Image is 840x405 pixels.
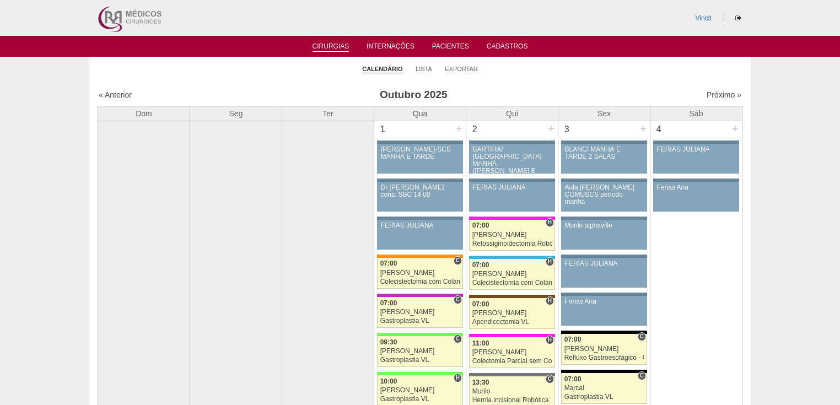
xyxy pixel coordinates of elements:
div: + [546,121,556,136]
div: + [638,121,648,136]
div: Hernia incisional Robótica [472,397,552,404]
span: 13:30 [472,379,489,386]
div: Key: Santa Joana [469,295,555,298]
a: H 07:00 [PERSON_NAME] Apendicectomia VL [469,298,555,329]
span: Hospital [546,218,554,227]
div: Key: Blanc [561,331,647,334]
a: Ferias Ana [653,182,739,212]
div: 2 [466,121,483,138]
div: Colecistectomia com Colangiografia VL [380,278,460,285]
span: Consultório [454,295,462,304]
div: Gastroplastia VL [380,317,460,325]
div: + [730,121,740,136]
div: [PERSON_NAME]-SCS MANHÃ E TARDE [381,146,460,160]
a: BLANC/ MANHÃ E TARDE 2 SALAS [561,144,647,174]
div: Gastroplastia VL [380,396,460,403]
span: 09:30 [380,338,397,346]
div: + [454,121,464,136]
span: Hospital [546,336,554,344]
div: Gastroplastia VL [564,393,644,401]
a: C 07:00 Marcal Gastroplastia VL [561,373,647,404]
span: 07:00 [380,260,397,267]
th: Ter [282,106,374,121]
a: FERIAS JULIANA [469,182,555,212]
span: Consultório [454,256,462,265]
th: Seg [190,106,282,121]
span: Hospital [454,374,462,382]
th: Dom [98,106,190,121]
div: [PERSON_NAME] [472,310,552,317]
div: 3 [558,121,575,138]
a: C 07:00 [PERSON_NAME] Gastroplastia VL [377,297,463,328]
span: 07:00 [472,222,489,229]
span: Consultório [638,371,646,380]
span: 10:00 [380,377,397,385]
div: Key: Aviso [653,141,739,144]
div: Key: Aviso [561,217,647,220]
a: FERIAS JULIANA [377,220,463,250]
div: Key: Pro Matre [469,217,555,220]
span: Hospital [546,257,554,266]
div: Dr [PERSON_NAME] cons. SBC 14:00 [381,184,460,198]
a: H 07:00 [PERSON_NAME] Retossigmoidectomia Robótica [469,220,555,251]
a: C 07:00 [PERSON_NAME] Colecistectomia com Colangiografia VL [377,258,463,289]
th: Sex [558,106,650,121]
span: Hospital [546,296,554,305]
div: FERIAS JULIANA [565,260,644,267]
span: Consultório [454,334,462,343]
div: Key: Brasil [377,372,463,375]
a: FERIAS JULIANA [561,258,647,288]
div: [PERSON_NAME] [380,387,460,394]
div: [PERSON_NAME] [380,348,460,355]
div: Key: Aviso [561,293,647,296]
a: Lista [416,65,432,73]
a: [PERSON_NAME]-SCS MANHÃ E TARDE [377,144,463,174]
div: FERIAS JULIANA [381,222,460,229]
a: Internações [367,42,414,53]
div: Ferias Ana [657,184,736,191]
div: Retossigmoidectomia Robótica [472,240,552,247]
div: FERIAS JULIANA [657,146,736,153]
div: [PERSON_NAME] [472,271,552,278]
a: Exportar [445,65,478,73]
div: [PERSON_NAME] [380,269,460,277]
div: Key: Pro Matre [469,334,555,337]
a: C 09:30 [PERSON_NAME] Gastroplastia VL [377,336,463,367]
a: Cadastros [487,42,528,53]
div: Colecistectomia com Colangiografia VL [472,279,552,287]
a: Murilo alphaville [561,220,647,250]
span: Consultório [638,332,646,341]
div: 1 [374,121,391,138]
div: Refluxo Gastroesofágico - Cirurgia VL [564,354,644,361]
a: H 11:00 [PERSON_NAME] Colectomia Parcial sem Colostomia VL [469,337,555,368]
div: Colectomia Parcial sem Colostomia VL [472,358,552,365]
div: Key: Santa Catarina [469,373,555,376]
a: BARTIRA/ [GEOGRAPHIC_DATA] MANHÃ ([PERSON_NAME] E ANA)/ SANTA JOANA -TARDE [469,144,555,174]
div: Key: Aviso [561,141,647,144]
div: Key: Aviso [653,179,739,182]
div: Murilo alphaville [565,222,644,229]
a: Dr [PERSON_NAME] cons. SBC 14:00 [377,182,463,212]
div: Key: Neomater [469,256,555,259]
th: Sáb [650,106,742,121]
div: Key: Blanc [561,370,647,373]
div: Key: Aviso [377,179,463,182]
h3: Outubro 2025 [253,87,574,103]
span: 07:00 [564,336,581,343]
div: Key: Aviso [377,141,463,144]
a: FERIAS JULIANA [653,144,739,174]
span: 07:00 [564,375,581,383]
div: [PERSON_NAME] [380,309,460,316]
div: Key: Aviso [469,141,555,144]
div: Gastroplastia VL [380,357,460,364]
div: BLANC/ MANHÃ E TARDE 2 SALAS [565,146,644,160]
div: Key: Aviso [469,179,555,182]
div: [PERSON_NAME] [564,345,644,353]
a: Próximo » [707,90,741,99]
div: 4 [650,121,667,138]
div: Marcal [564,385,644,392]
div: Aula [PERSON_NAME] COMUSCS período manha [565,184,644,206]
span: Consultório [546,375,554,384]
a: « Anterior [99,90,132,99]
div: [PERSON_NAME] [472,349,552,356]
